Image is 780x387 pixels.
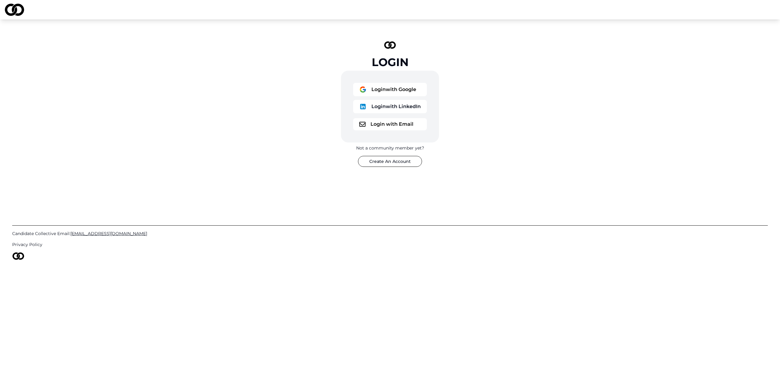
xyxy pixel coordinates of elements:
[12,252,24,260] img: logo
[384,41,396,49] img: logo
[359,86,367,93] img: logo
[12,230,768,237] a: Candidate Collective Email:[EMAIL_ADDRESS][DOMAIN_NAME]
[70,231,147,236] span: [EMAIL_ADDRESS][DOMAIN_NAME]
[358,156,422,167] button: Create An Account
[12,241,768,248] a: Privacy Policy
[356,145,424,151] div: Not a community member yet?
[5,4,24,16] img: logo
[353,118,427,130] button: logoLogin with Email
[353,100,427,113] button: logoLoginwith LinkedIn
[372,56,409,68] div: Login
[359,122,366,127] img: logo
[359,103,367,110] img: logo
[353,83,427,96] button: logoLoginwith Google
